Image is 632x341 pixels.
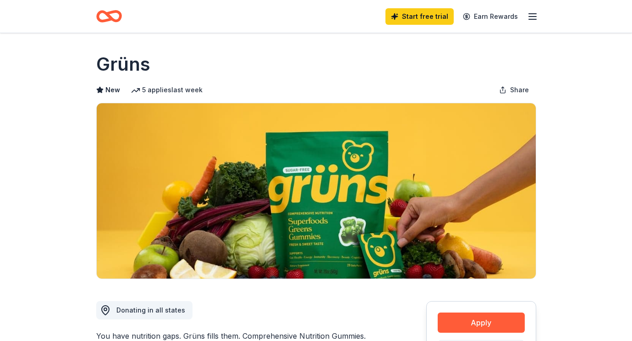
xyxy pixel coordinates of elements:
a: Earn Rewards [457,8,523,25]
div: 5 applies last week [131,84,203,95]
h1: Grüns [96,51,150,77]
span: New [105,84,120,95]
button: Share [492,81,536,99]
a: Start free trial [385,8,454,25]
button: Apply [438,313,525,333]
a: Home [96,6,122,27]
span: Donating in all states [116,306,185,314]
span: Share [510,84,529,95]
img: Image for Grüns [97,103,536,279]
